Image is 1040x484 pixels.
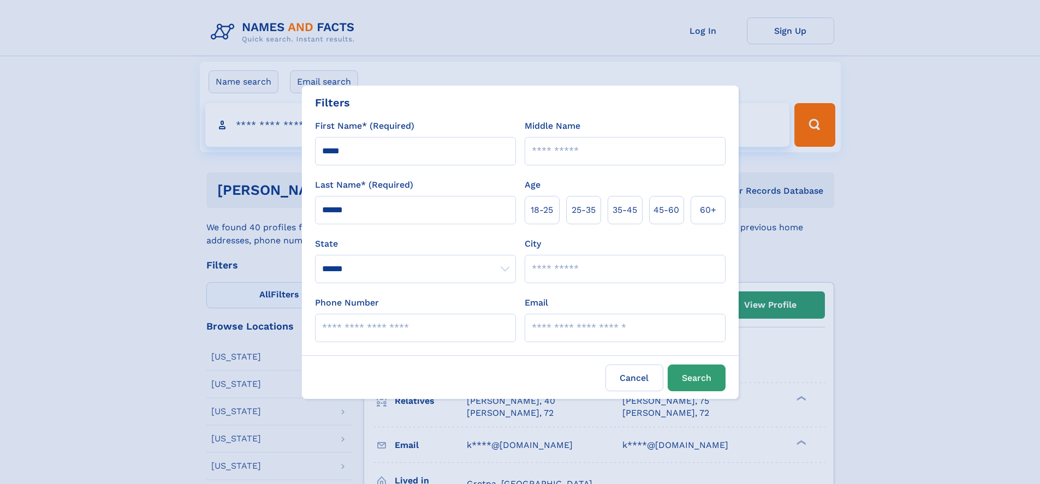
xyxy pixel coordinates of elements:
[315,94,350,111] div: Filters
[525,119,580,133] label: Middle Name
[668,365,726,391] button: Search
[700,204,716,217] span: 60+
[605,365,663,391] label: Cancel
[572,204,596,217] span: 25‑35
[613,204,637,217] span: 35‑45
[315,237,516,250] label: State
[525,296,548,309] label: Email
[315,178,413,192] label: Last Name* (Required)
[653,204,679,217] span: 45‑60
[525,178,540,192] label: Age
[315,119,414,133] label: First Name* (Required)
[315,296,379,309] label: Phone Number
[531,204,553,217] span: 18‑25
[525,237,541,250] label: City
